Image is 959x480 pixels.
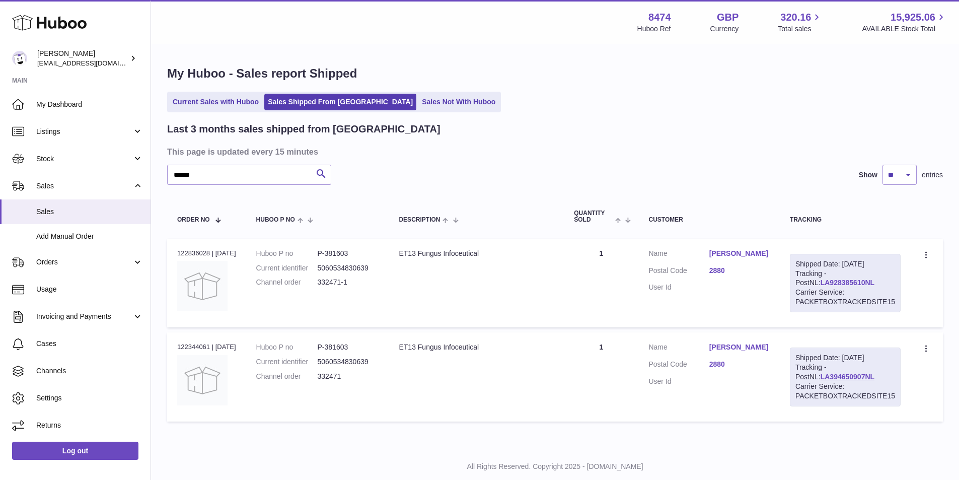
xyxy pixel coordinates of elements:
[564,332,638,421] td: 1
[859,170,877,180] label: Show
[318,372,379,381] dd: 332471
[648,249,709,261] dt: Name
[36,154,132,164] span: Stock
[318,357,379,367] dd: 5060534830639
[709,266,770,276] a: 2880
[709,360,770,369] a: 2880
[159,462,951,471] p: All Rights Reserved. Copyright 2025 - [DOMAIN_NAME]
[648,217,769,223] div: Customer
[318,342,379,352] dd: P-381603
[256,249,318,258] dt: Huboo P no
[36,339,143,349] span: Cases
[177,261,228,311] img: no-photo.jpg
[795,259,895,269] div: Shipped Date: [DATE]
[795,353,895,363] div: Shipped Date: [DATE]
[709,342,770,352] a: [PERSON_NAME]
[418,94,499,110] a: Sales Not With Huboo
[37,59,148,67] span: [EMAIL_ADDRESS][DOMAIN_NAME]
[264,94,416,110] a: Sales Shipped From [GEOGRAPHIC_DATA]
[12,51,27,66] img: orders@neshealth.com
[318,278,379,287] dd: 332471-1
[36,393,143,403] span: Settings
[922,170,943,180] span: entries
[177,342,236,352] div: 122344061 | [DATE]
[36,257,132,267] span: Orders
[177,249,236,258] div: 122836028 | [DATE]
[648,342,709,355] dt: Name
[36,100,143,109] span: My Dashboard
[717,11,739,24] strong: GBP
[790,348,901,406] div: Tracking - PostNL:
[648,360,709,372] dt: Postal Code
[780,11,811,24] span: 320.16
[399,217,440,223] span: Description
[36,421,143,430] span: Returns
[710,24,739,34] div: Currency
[36,181,132,191] span: Sales
[36,232,143,241] span: Add Manual Order
[256,357,318,367] dt: Current identifier
[169,94,262,110] a: Current Sales with Huboo
[399,342,554,352] div: ET13 Fungus Infoceutical
[167,146,940,157] h3: This page is updated every 15 minutes
[648,377,709,386] dt: User Id
[637,24,671,34] div: Huboo Ref
[36,312,132,321] span: Invoicing and Payments
[256,278,318,287] dt: Channel order
[167,65,943,82] h1: My Huboo - Sales report Shipped
[648,11,671,24] strong: 8474
[648,266,709,278] dt: Postal Code
[256,217,295,223] span: Huboo P no
[12,442,138,460] a: Log out
[399,249,554,258] div: ET13 Fungus Infoceutical
[37,49,128,68] div: [PERSON_NAME]
[790,254,901,312] div: Tracking - PostNL:
[36,127,132,136] span: Listings
[564,239,638,327] td: 1
[648,283,709,292] dt: User Id
[709,249,770,258] a: [PERSON_NAME]
[795,288,895,307] div: Carrier Service: PACKETBOXTRACKEDSITE15
[167,122,440,136] h2: Last 3 months sales shipped from [GEOGRAPHIC_DATA]
[862,11,947,34] a: 15,925.06 AVAILABLE Stock Total
[318,249,379,258] dd: P-381603
[778,11,823,34] a: 320.16 Total sales
[821,373,874,381] a: LA394650907NL
[177,355,228,405] img: no-photo.jpg
[36,366,143,376] span: Channels
[821,279,874,287] a: LA928385610NL
[36,207,143,217] span: Sales
[36,285,143,294] span: Usage
[256,372,318,381] dt: Channel order
[862,24,947,34] span: AVAILABLE Stock Total
[574,210,613,223] span: Quantity Sold
[778,24,823,34] span: Total sales
[256,342,318,352] dt: Huboo P no
[795,382,895,401] div: Carrier Service: PACKETBOXTRACKEDSITE15
[256,263,318,273] dt: Current identifier
[177,217,210,223] span: Order No
[790,217,901,223] div: Tracking
[318,263,379,273] dd: 5060534830639
[891,11,935,24] span: 15,925.06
